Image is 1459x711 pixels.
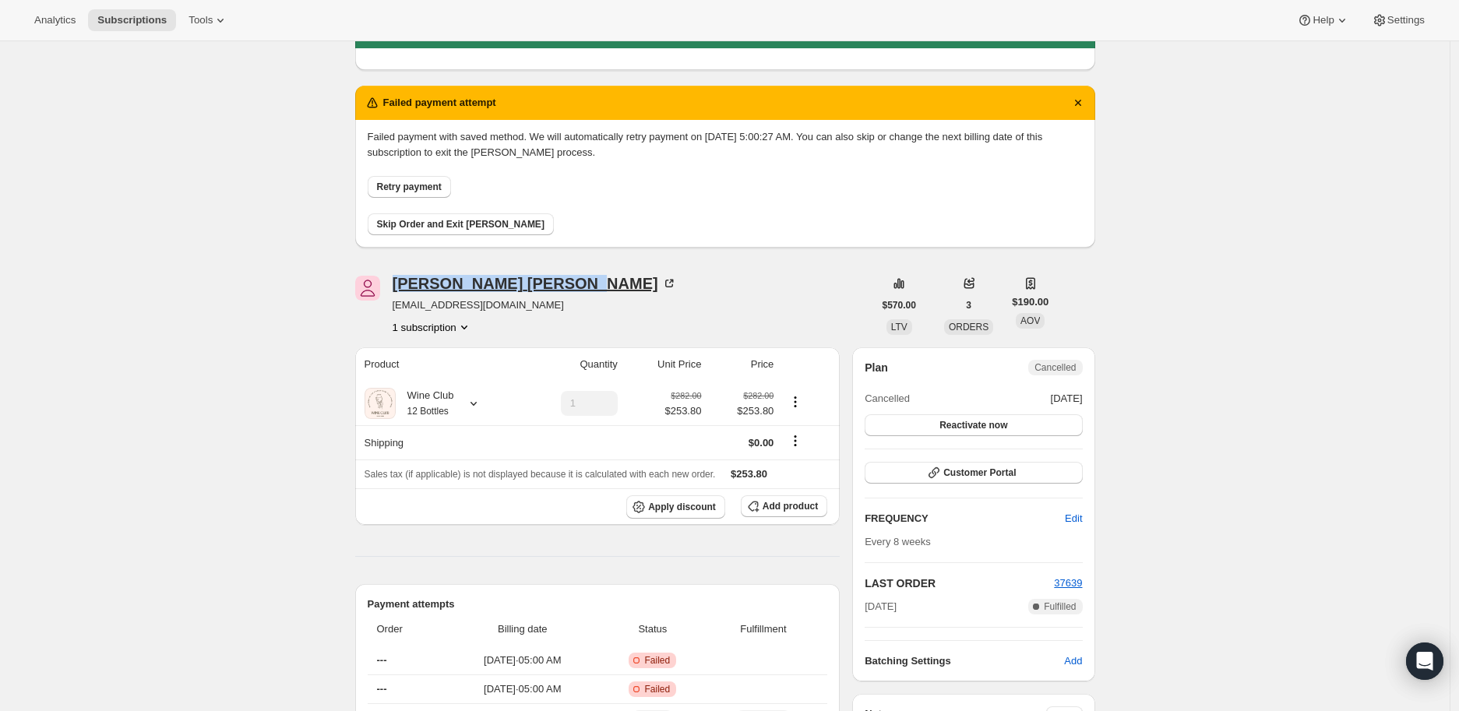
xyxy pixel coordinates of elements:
[1055,506,1091,531] button: Edit
[1288,9,1359,31] button: Help
[368,129,1083,160] p: Failed payment with saved method. We will automatically retry payment on [DATE] 5:00:27 AM. You c...
[709,621,818,637] span: Fulfillment
[1034,361,1076,374] span: Cancelled
[393,297,677,313] span: [EMAIL_ADDRESS][DOMAIN_NAME]
[179,9,238,31] button: Tools
[741,495,827,517] button: Add product
[368,612,444,646] th: Order
[749,437,774,449] span: $0.00
[644,654,670,667] span: Failed
[865,391,910,407] span: Cancelled
[648,501,716,513] span: Apply discount
[865,360,888,375] h2: Plan
[368,597,828,612] h2: Payment attempts
[644,683,670,695] span: Failed
[1362,9,1434,31] button: Settings
[949,322,989,333] span: ORDERS
[396,388,454,419] div: Wine Club
[449,681,597,697] span: [DATE] · 05:00 AM
[883,299,916,312] span: $570.00
[1067,92,1089,114] button: Dismiss notification
[606,621,700,637] span: Status
[377,683,387,695] span: ---
[368,213,554,235] button: Skip Order and Exit [PERSON_NAME]
[783,393,808,410] button: Product actions
[377,654,387,666] span: ---
[383,95,496,111] h2: Failed payment attempt
[1054,575,1082,591] button: 37639
[355,347,518,382] th: Product
[710,403,774,419] span: $253.80
[1020,315,1040,326] span: AOV
[1313,14,1334,26] span: Help
[1054,577,1082,589] a: 37639
[873,294,925,316] button: $570.00
[626,495,725,519] button: Apply discount
[365,469,716,480] span: Sales tax (if applicable) is not displayed because it is calculated with each new order.
[763,500,818,512] span: Add product
[377,218,544,231] span: Skip Order and Exit [PERSON_NAME]
[731,468,767,480] span: $253.80
[939,419,1007,431] span: Reactivate now
[25,9,85,31] button: Analytics
[783,432,808,449] button: Shipping actions
[671,391,701,400] small: $282.00
[407,406,449,417] small: 12 Bottles
[1065,511,1082,526] span: Edit
[743,391,774,400] small: $282.00
[1051,391,1083,407] span: [DATE]
[1064,653,1082,669] span: Add
[393,319,472,335] button: Product actions
[1044,600,1076,613] span: Fulfilled
[865,599,897,614] span: [DATE]
[1012,294,1048,310] span: $190.00
[518,347,622,382] th: Quantity
[355,425,518,459] th: Shipping
[393,276,677,291] div: [PERSON_NAME] [PERSON_NAME]
[664,403,701,419] span: $253.80
[957,294,981,316] button: 3
[355,276,380,301] span: Joni Raymundo
[34,14,76,26] span: Analytics
[1387,14,1425,26] span: Settings
[97,14,167,26] span: Subscriptions
[1406,642,1443,680] div: Open Intercom Messenger
[865,653,1064,669] h6: Batching Settings
[368,176,451,198] button: Retry payment
[966,299,971,312] span: 3
[365,388,396,419] img: product img
[189,14,213,26] span: Tools
[865,511,1065,526] h2: FREQUENCY
[865,575,1054,591] h2: LAST ORDER
[865,536,931,547] span: Every 8 weeks
[88,9,176,31] button: Subscriptions
[449,653,597,668] span: [DATE] · 05:00 AM
[1055,649,1091,674] button: Add
[377,181,442,193] span: Retry payment
[622,347,707,382] th: Unit Price
[449,621,597,637] span: Billing date
[706,347,778,382] th: Price
[891,322,907,333] span: LTV
[865,414,1082,436] button: Reactivate now
[943,466,1016,479] span: Customer Portal
[865,462,1082,484] button: Customer Portal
